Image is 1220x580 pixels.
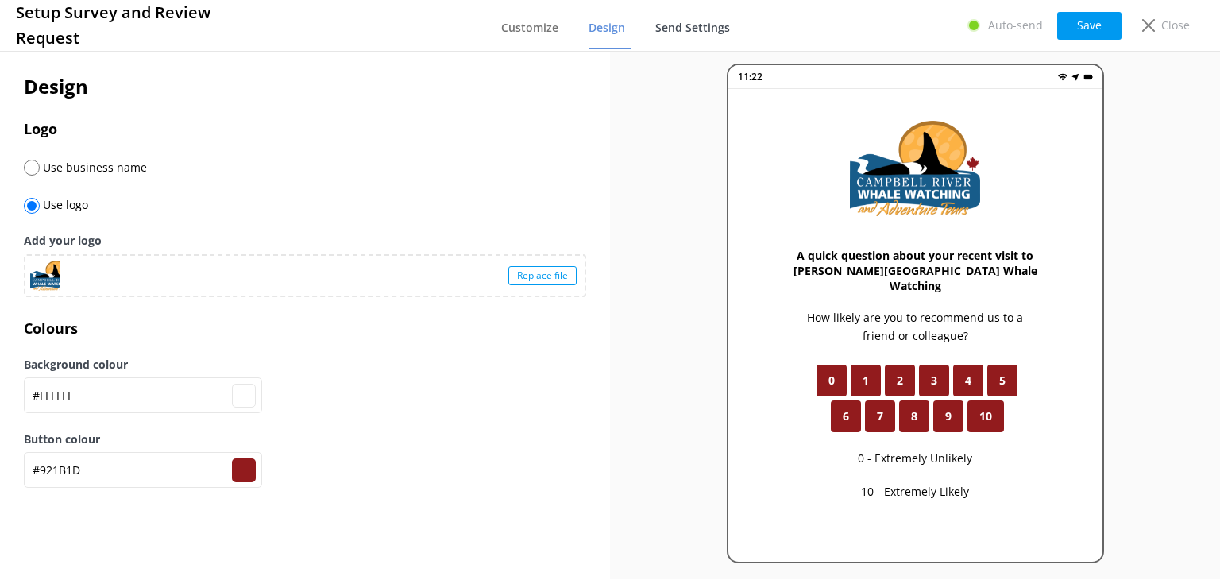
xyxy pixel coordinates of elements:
[501,20,558,36] span: Customize
[738,69,762,84] p: 11:22
[858,450,972,467] p: 0 - Extremely Unlikely
[1071,72,1080,82] img: near-me.png
[24,317,586,340] h3: Colours
[988,17,1043,34] p: Auto-send
[40,160,147,175] span: Use business name
[863,372,869,389] span: 1
[979,408,992,425] span: 10
[965,372,971,389] span: 4
[24,72,586,102] h2: Design
[589,20,625,36] span: Design
[792,309,1039,345] p: How likely are you to recommend us to a friend or colleague?
[945,408,952,425] span: 9
[828,372,835,389] span: 0
[877,408,883,425] span: 7
[1058,72,1067,82] img: wifi.png
[1083,72,1093,82] img: battery.png
[40,197,88,212] span: Use logo
[931,372,937,389] span: 3
[850,121,980,216] img: 654-1741904015.png
[897,372,903,389] span: 2
[999,372,1006,389] span: 5
[24,232,586,249] label: Add your logo
[508,266,577,285] div: Replace file
[911,408,917,425] span: 8
[843,408,849,425] span: 6
[655,20,730,36] span: Send Settings
[861,483,969,501] p: 10 - Extremely Likely
[24,431,586,448] label: Button colour
[24,118,586,141] h3: Logo
[1161,17,1190,34] p: Close
[1057,12,1122,40] button: Save
[792,248,1039,293] h3: A quick question about your recent visit to [PERSON_NAME][GEOGRAPHIC_DATA] Whale Watching
[24,356,586,373] label: Background colour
